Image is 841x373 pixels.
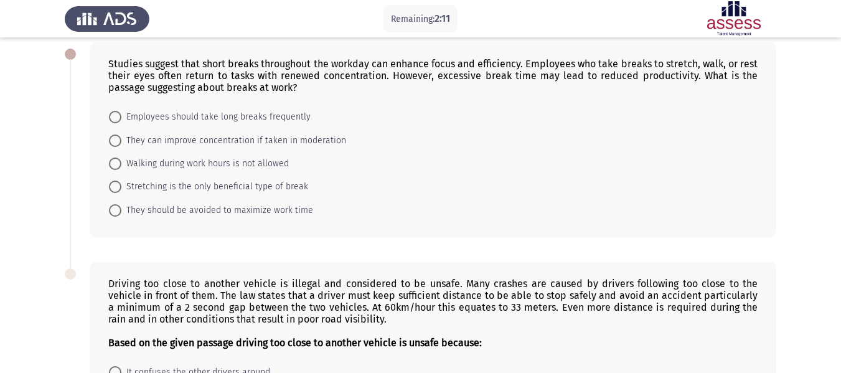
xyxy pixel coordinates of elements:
img: Assessment logo of ASSESS English Language Assessment (3 Module) (Ba - IB) [692,1,776,36]
span: They should be avoided to maximize work time [121,203,313,218]
span: Stretching is the only beneficial type of break [121,179,308,194]
span: Walking during work hours is not allowed [121,156,289,171]
span: They can improve concentration if taken in moderation [121,133,346,148]
img: Assess Talent Management logo [65,1,149,36]
span: 2:11 [435,12,450,24]
div: Studies suggest that short breaks throughout the workday can enhance focus and efficiency. Employ... [108,58,758,93]
span: Employees should take long breaks frequently [121,110,311,125]
div: Driving too close to another vehicle is illegal and considered to be unsafe. Many crashes are cau... [108,278,758,349]
p: Remaining: [391,11,450,27]
b: Based on the given passage driving too close to another vehicle is unsafe because: [108,337,482,349]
